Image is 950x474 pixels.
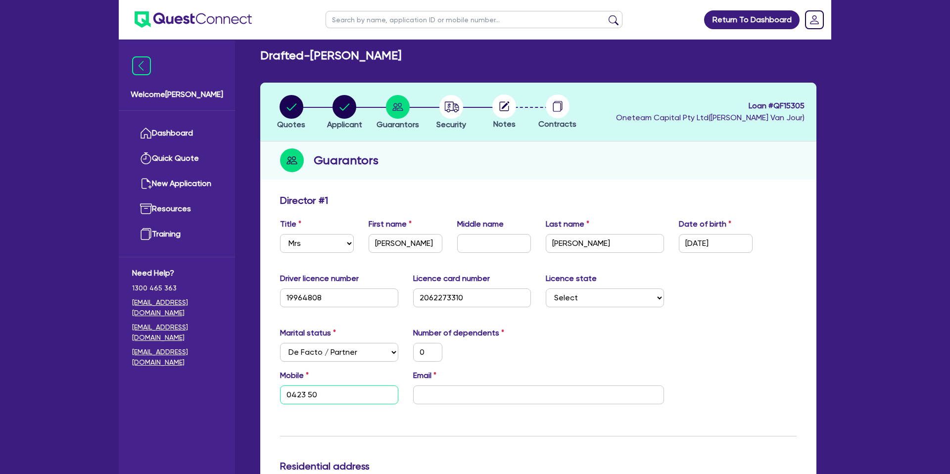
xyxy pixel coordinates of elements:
[436,95,467,131] button: Security
[132,222,222,247] a: Training
[132,146,222,171] a: Quick Quote
[280,370,309,381] label: Mobile
[493,119,516,129] span: Notes
[457,218,504,230] label: Middle name
[132,283,222,293] span: 1300 465 363
[132,196,222,222] a: Resources
[377,120,419,129] span: Guarantors
[277,95,306,131] button: Quotes
[413,273,490,284] label: Licence card number
[132,121,222,146] a: Dashboard
[413,370,436,381] label: Email
[314,151,379,169] h2: Guarantors
[131,89,223,100] span: Welcome [PERSON_NAME]
[679,218,731,230] label: Date of birth
[436,120,466,129] span: Security
[327,95,363,131] button: Applicant
[327,120,362,129] span: Applicant
[140,152,152,164] img: quick-quote
[132,322,222,343] a: [EMAIL_ADDRESS][DOMAIN_NAME]
[280,273,359,284] label: Driver licence number
[413,327,504,339] label: Number of dependents
[260,48,401,63] h2: Drafted - [PERSON_NAME]
[538,119,576,129] span: Contracts
[704,10,800,29] a: Return To Dashboard
[140,178,152,190] img: new-application
[326,11,622,28] input: Search by name, application ID or mobile number...
[280,148,304,172] img: step-icon
[280,327,336,339] label: Marital status
[546,273,597,284] label: Licence state
[280,194,328,206] h3: Director # 1
[132,297,222,318] a: [EMAIL_ADDRESS][DOMAIN_NAME]
[280,460,797,472] h3: Residential address
[616,100,805,112] span: Loan # QF15305
[140,203,152,215] img: resources
[277,120,305,129] span: Quotes
[546,218,589,230] label: Last name
[802,7,827,33] a: Dropdown toggle
[132,171,222,196] a: New Application
[140,228,152,240] img: training
[132,347,222,368] a: [EMAIL_ADDRESS][DOMAIN_NAME]
[376,95,420,131] button: Guarantors
[135,11,252,28] img: quest-connect-logo-blue
[132,267,222,279] span: Need Help?
[369,218,412,230] label: First name
[132,56,151,75] img: icon-menu-close
[616,113,805,122] span: Oneteam Capital Pty Ltd ( [PERSON_NAME] Van Jour )
[679,234,753,253] input: DD / MM / YYYY
[280,218,301,230] label: Title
